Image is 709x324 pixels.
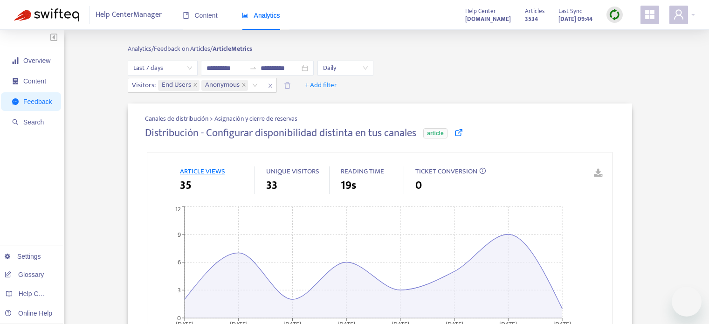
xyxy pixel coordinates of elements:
span: Asignación y cierre de reservas [214,114,297,124]
span: user [673,9,684,20]
span: ARTICLE VIEWS [180,165,225,177]
span: Analytics/ Feedback on Articles/ [128,43,213,54]
span: 19s [341,177,356,194]
span: UNIQUE VISITORS [266,165,319,177]
strong: [DATE] 09:44 [558,14,592,24]
span: + Add filter [305,80,337,91]
span: Content [23,77,46,85]
span: search [12,119,19,125]
span: Articles [525,6,544,16]
tspan: 12 [175,204,181,215]
span: Search [23,118,44,126]
span: Anonymous [205,80,240,91]
span: to [249,64,257,72]
img: sync.dc5367851b00ba804db3.png [609,9,620,21]
h4: Distribución - Configurar disponibilidad distinta en tus canales [145,127,416,139]
span: Help Center [465,6,496,16]
span: Anonymous [201,80,248,91]
span: close [264,80,276,91]
tspan: 0 [177,313,181,324]
span: close [241,83,246,88]
span: Last Sync [558,6,582,16]
span: container [12,78,19,84]
span: appstore [644,9,655,20]
span: message [12,98,19,105]
a: Online Help [5,310,52,317]
span: Help Centers [19,290,57,297]
span: End Users [158,80,200,91]
strong: 3534 [525,14,538,24]
span: signal [12,57,19,64]
span: book [183,12,189,19]
span: Content [183,12,218,19]
tspan: 9 [178,229,181,240]
img: Swifteq [14,8,79,21]
span: delete [284,82,291,89]
span: close [193,83,198,88]
span: 35 [180,177,192,194]
span: End Users [162,80,191,91]
a: Settings [5,253,41,260]
span: 33 [266,177,277,194]
tspan: 6 [178,257,181,268]
span: > [210,113,214,124]
strong: Article Metrics [213,43,252,54]
iframe: Botón para iniciar la ventana de mensajería [672,287,702,317]
span: swap-right [249,64,257,72]
span: 0 [415,177,422,194]
a: Glossary [5,271,44,278]
span: Feedback [23,98,52,105]
span: Visitors : [128,78,157,92]
button: + Add filter [298,78,344,93]
span: READING TIME [341,165,384,177]
a: [DOMAIN_NAME] [465,14,511,24]
span: Canales de distribución [145,113,210,124]
span: Analytics [242,12,280,19]
span: Daily [323,61,368,75]
span: Overview [23,57,50,64]
span: TICKET CONVERSION [415,165,477,177]
tspan: 3 [178,285,181,296]
span: Help Center Manager [96,6,162,24]
span: area-chart [242,12,248,19]
span: Last 7 days [133,61,192,75]
span: article [423,128,447,138]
